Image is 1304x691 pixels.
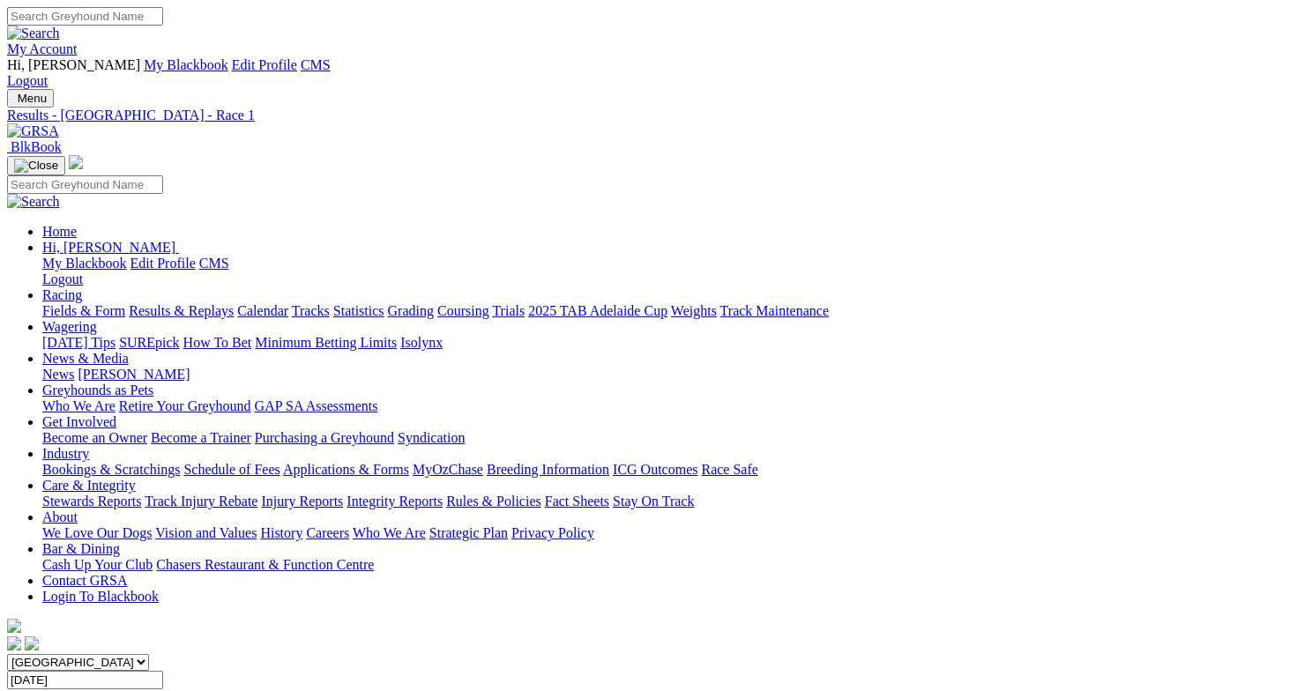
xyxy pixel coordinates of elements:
a: [DATE] Tips [42,335,115,350]
a: Stay On Track [613,494,694,509]
a: Careers [306,525,349,540]
a: CMS [199,256,229,271]
img: Search [7,194,60,210]
a: SUREpick [119,335,179,350]
input: Select date [7,671,163,689]
a: About [42,509,78,524]
a: Logout [7,73,48,88]
a: Results - [GEOGRAPHIC_DATA] - Race 1 [7,108,1297,123]
a: Vision and Values [155,525,257,540]
input: Search [7,7,163,26]
div: About [42,525,1297,541]
a: Trials [492,303,525,318]
button: Toggle navigation [7,89,54,108]
span: Menu [18,92,47,105]
a: Injury Reports [261,494,343,509]
a: Track Maintenance [720,303,829,318]
img: logo-grsa-white.png [7,619,21,633]
div: My Account [7,57,1297,89]
a: Race Safe [701,462,757,477]
a: Edit Profile [232,57,297,72]
a: News & Media [42,351,129,366]
img: twitter.svg [25,636,39,650]
a: Minimum Betting Limits [255,335,397,350]
div: News & Media [42,367,1297,383]
a: Wagering [42,319,97,334]
a: Become a Trainer [151,430,251,445]
div: Hi, [PERSON_NAME] [42,256,1297,287]
a: Login To Blackbook [42,589,159,604]
img: facebook.svg [7,636,21,650]
a: Bar & Dining [42,541,120,556]
button: Toggle navigation [7,156,65,175]
a: Chasers Restaurant & Function Centre [156,557,374,572]
a: Retire Your Greyhound [119,398,251,413]
a: My Account [7,41,78,56]
a: Syndication [398,430,465,445]
a: Schedule of Fees [183,462,279,477]
a: Edit Profile [130,256,196,271]
a: Get Involved [42,414,116,429]
a: How To Bet [183,335,252,350]
span: BlkBook [11,139,62,154]
a: We Love Our Dogs [42,525,152,540]
a: GAP SA Assessments [255,398,378,413]
a: Racing [42,287,82,302]
a: History [260,525,302,540]
img: GRSA [7,123,59,139]
img: Close [14,159,58,173]
a: Logout [42,271,83,286]
div: Wagering [42,335,1297,351]
span: Hi, [PERSON_NAME] [7,57,140,72]
a: Calendar [237,303,288,318]
a: Coursing [437,303,489,318]
a: Tracks [292,303,330,318]
div: Care & Integrity [42,494,1297,509]
a: Integrity Reports [346,494,443,509]
a: [PERSON_NAME] [78,367,190,382]
a: My Blackbook [144,57,228,72]
a: Contact GRSA [42,573,127,588]
a: 2025 TAB Adelaide Cup [528,303,667,318]
a: Who We Are [42,398,115,413]
a: Hi, [PERSON_NAME] [42,240,179,255]
a: Track Injury Rebate [145,494,257,509]
a: Bookings & Scratchings [42,462,180,477]
a: Statistics [333,303,384,318]
a: Industry [42,446,89,461]
a: BlkBook [7,139,62,154]
img: Search [7,26,60,41]
a: Greyhounds as Pets [42,383,153,398]
div: Industry [42,462,1297,478]
div: Racing [42,303,1297,319]
a: Stewards Reports [42,494,141,509]
a: Cash Up Your Club [42,557,153,572]
a: Privacy Policy [511,525,594,540]
span: Hi, [PERSON_NAME] [42,240,175,255]
a: Fields & Form [42,303,125,318]
a: Applications & Forms [283,462,409,477]
a: Fact Sheets [545,494,609,509]
a: Weights [671,303,717,318]
a: Grading [388,303,434,318]
input: Search [7,175,163,194]
a: CMS [301,57,331,72]
a: Care & Integrity [42,478,136,493]
a: Purchasing a Greyhound [255,430,394,445]
a: Breeding Information [487,462,609,477]
a: Become an Owner [42,430,147,445]
a: Home [42,224,77,239]
div: Greyhounds as Pets [42,398,1297,414]
div: Bar & Dining [42,557,1297,573]
a: My Blackbook [42,256,127,271]
a: News [42,367,74,382]
a: Who We Are [353,525,426,540]
div: Get Involved [42,430,1297,446]
a: ICG Outcomes [613,462,697,477]
a: Strategic Plan [429,525,508,540]
a: MyOzChase [413,462,483,477]
a: Results & Replays [129,303,234,318]
a: Rules & Policies [446,494,541,509]
img: logo-grsa-white.png [69,155,83,169]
